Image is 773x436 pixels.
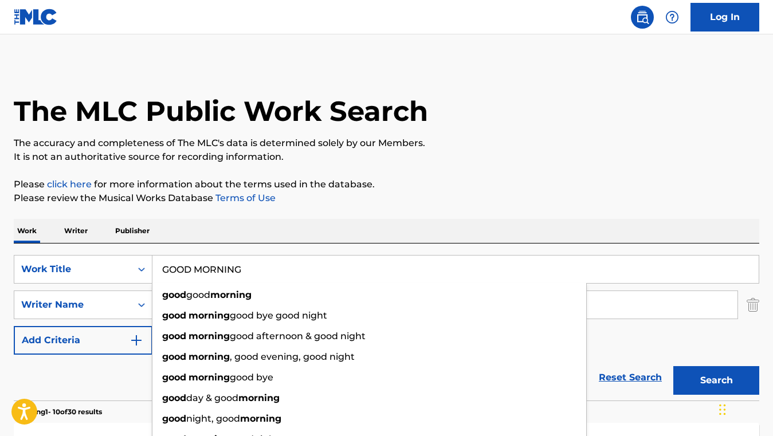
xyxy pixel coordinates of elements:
img: 9d2ae6d4665cec9f34b9.svg [130,333,143,347]
strong: morning [210,289,252,300]
a: Log In [690,3,759,32]
span: day & good [186,392,238,403]
strong: morning [189,310,230,321]
strong: good [162,310,186,321]
button: Add Criteria [14,326,152,355]
span: good bye good night [230,310,327,321]
strong: good [162,413,186,424]
p: The accuracy and completeness of The MLC's data is determined solely by our Members. [14,136,759,150]
strong: morning [189,351,230,362]
div: Help [661,6,684,29]
form: Search Form [14,255,759,400]
h1: The MLC Public Work Search [14,94,428,128]
iframe: Chat Widget [716,381,773,436]
span: good [186,289,210,300]
p: Work [14,219,40,243]
img: search [635,10,649,24]
strong: good [162,392,186,403]
strong: morning [189,372,230,383]
p: Please for more information about the terms used in the database. [14,178,759,191]
img: MLC Logo [14,9,58,25]
strong: morning [240,413,281,424]
div: Work Title [21,262,124,276]
p: Publisher [112,219,153,243]
button: Search [673,366,759,395]
img: Delete Criterion [747,290,759,319]
p: It is not an authoritative source for recording information. [14,150,759,164]
span: good afternoon & good night [230,331,366,341]
strong: good [162,331,186,341]
p: Showing 1 - 10 of 30 results [14,407,102,417]
strong: morning [189,331,230,341]
strong: good [162,351,186,362]
div: Drag [719,392,726,427]
span: , good evening, good night [230,351,355,362]
img: help [665,10,679,24]
a: Reset Search [593,365,668,390]
p: Writer [61,219,91,243]
strong: good [162,289,186,300]
span: night, good [186,413,240,424]
a: Terms of Use [213,193,276,203]
div: Writer Name [21,298,124,312]
strong: good [162,372,186,383]
a: click here [47,179,92,190]
strong: morning [238,392,280,403]
span: good bye [230,372,273,383]
a: Public Search [631,6,654,29]
p: Please review the Musical Works Database [14,191,759,205]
